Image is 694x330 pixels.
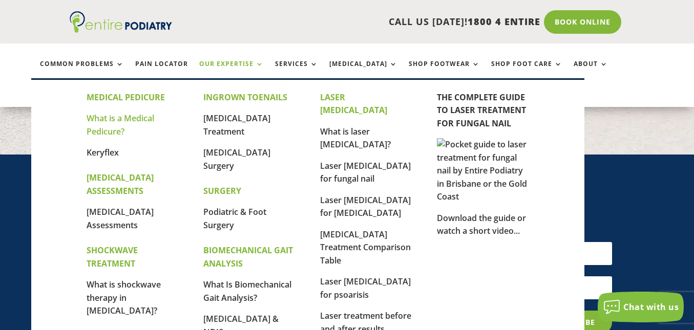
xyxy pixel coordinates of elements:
[196,15,540,29] p: CALL US [DATE]!
[320,92,387,116] strong: LASER [MEDICAL_DATA]
[491,60,562,82] a: Shop Foot Care
[437,138,529,204] img: Pocket guide to laser treatment for fungal nail by Entire Podiatry in Brisbane or the Gold Coast
[87,113,154,137] a: What is a Medical Pedicure?
[87,147,119,158] a: Keryflex
[574,60,608,82] a: About
[203,113,270,137] a: [MEDICAL_DATA] Treatment
[199,60,264,82] a: Our Expertise
[468,15,540,28] span: 1800 4 ENTIRE
[70,11,172,33] img: logo (1)
[598,292,684,322] button: Chat with us
[544,10,621,34] a: Book Online
[320,126,391,150] a: What is laser [MEDICAL_DATA]?
[203,245,293,269] strong: BIOMECHANICAL GAIT ANALYSIS
[87,92,165,103] strong: MEDICAL PEDICURE
[203,92,287,103] strong: INGROWN TOENAILS
[320,160,411,185] a: Laser [MEDICAL_DATA] for fungal nail
[87,206,154,231] a: [MEDICAL_DATA] Assessments
[437,92,526,129] a: THE COMPLETE GUIDE TO LASER TREATMENT FOR FUNGAL NAIL
[203,147,270,171] a: [MEDICAL_DATA] Surgery
[320,229,411,266] a: [MEDICAL_DATA] Treatment Comparison Table
[135,60,188,82] a: Pain Locator
[275,60,318,82] a: Services
[623,301,679,313] span: Chat with us
[87,172,154,196] strong: [MEDICAL_DATA] ASSESSMENTS
[320,194,411,219] a: Laser [MEDICAL_DATA] for [MEDICAL_DATA]
[203,279,291,303] a: What Is Biomechanical Gait Analysis?
[40,60,124,82] a: Common Problems
[87,245,138,269] strong: SHOCKWAVE TREATMENT
[70,25,172,35] a: Entire Podiatry
[203,185,241,196] strong: SURGERY
[87,279,161,316] a: What is shockwave therapy in [MEDICAL_DATA]?
[320,276,411,300] a: Laser [MEDICAL_DATA] for psoarisis
[437,212,526,237] a: Download the guide or watch a short video...
[409,60,480,82] a: Shop Footwear
[329,60,397,82] a: [MEDICAL_DATA]
[203,206,266,231] a: Podiatric & Foot Surgery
